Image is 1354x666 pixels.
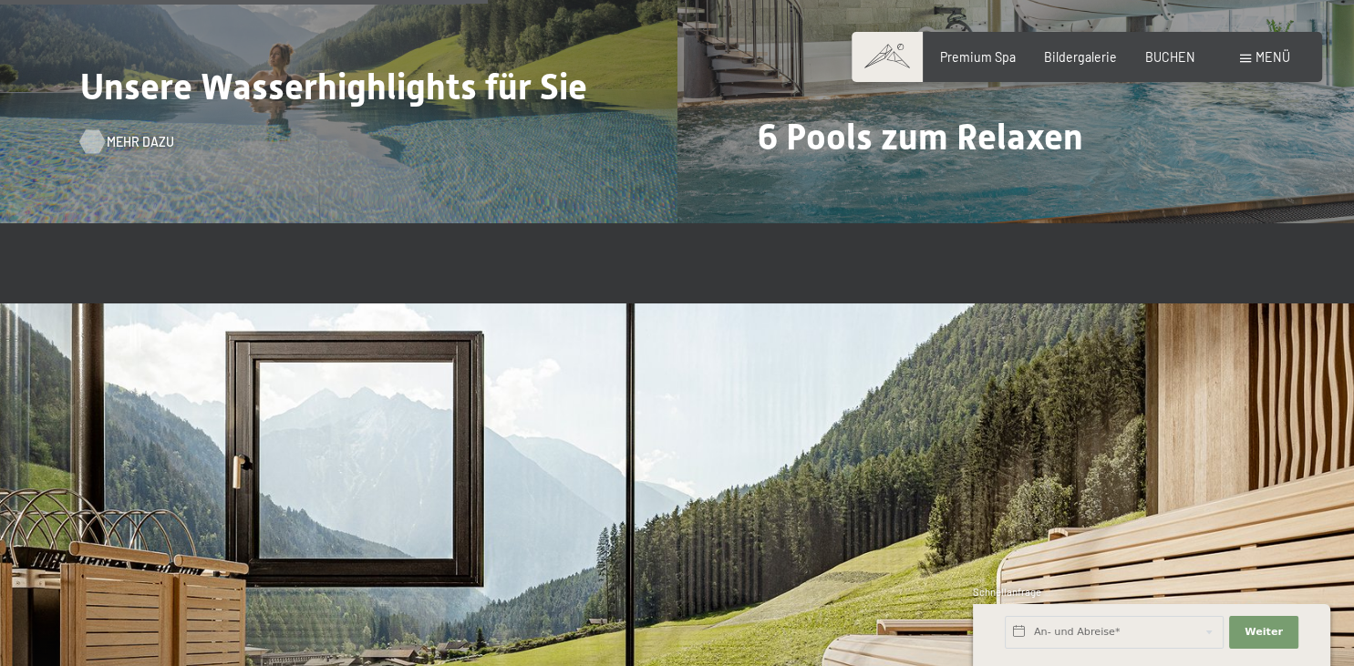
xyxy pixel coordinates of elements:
[1145,49,1195,65] a: BUCHEN
[1256,49,1290,65] span: Menü
[1044,49,1117,65] a: Bildergalerie
[1229,616,1298,649] button: Weiter
[80,66,587,108] span: Unsere Wasserhighlights für Sie
[940,49,1016,65] a: Premium Spa
[973,586,1041,598] span: Schnellanfrage
[1245,625,1283,640] span: Weiter
[758,116,1083,158] span: 6 Pools zum Relaxen
[107,133,174,151] span: Mehr dazu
